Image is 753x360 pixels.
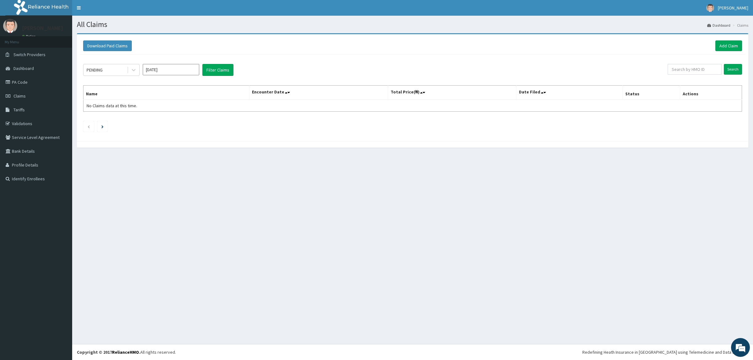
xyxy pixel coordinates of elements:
a: Online [22,34,37,39]
th: Total Price(₦) [388,86,516,100]
span: Switch Providers [13,52,45,57]
button: Download Paid Claims [83,40,132,51]
span: Dashboard [13,66,34,71]
input: Search [724,64,742,75]
h1: All Claims [77,20,748,29]
span: No Claims data at this time. [87,103,137,109]
li: Claims [731,23,748,28]
input: Search by HMO ID [668,64,722,75]
p: [PERSON_NAME] [22,25,63,31]
div: Redefining Heath Insurance in [GEOGRAPHIC_DATA] using Telemedicine and Data Science! [582,349,748,355]
th: Encounter Date [249,86,388,100]
span: Tariffs [13,107,25,113]
th: Actions [680,86,742,100]
th: Date Filed [516,86,623,100]
div: PENDING [87,67,103,73]
span: [PERSON_NAME] [718,5,748,11]
th: Name [83,86,249,100]
footer: All rights reserved. [72,344,753,360]
img: User Image [706,4,714,12]
button: Filter Claims [202,64,233,76]
a: RelianceHMO [112,349,139,355]
a: Add Claim [715,40,742,51]
img: User Image [3,19,17,33]
a: Dashboard [707,23,730,28]
strong: Copyright © 2017 . [77,349,140,355]
th: Status [622,86,680,100]
a: Next page [101,124,104,129]
input: Select Month and Year [143,64,199,75]
a: Previous page [87,124,90,129]
span: Claims [13,93,26,99]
